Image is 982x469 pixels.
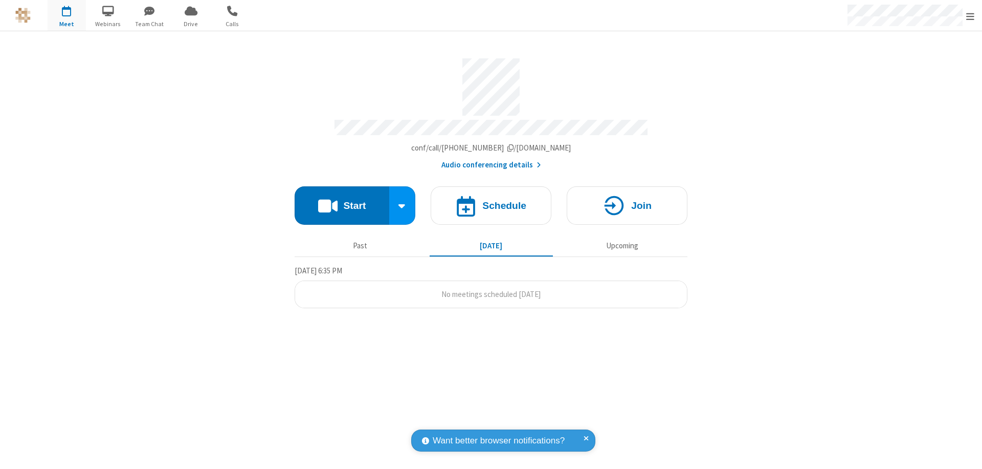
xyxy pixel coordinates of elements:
[631,201,652,210] h4: Join
[441,289,541,299] span: No meetings scheduled [DATE]
[433,434,565,447] span: Want better browser notifications?
[295,265,687,309] section: Today's Meetings
[411,143,571,153] span: Copy my meeting room link
[295,51,687,171] section: Account details
[15,8,31,23] img: QA Selenium DO NOT DELETE OR CHANGE
[411,142,571,154] button: Copy my meeting room linkCopy my meeting room link
[430,236,553,255] button: [DATE]
[482,201,526,210] h4: Schedule
[441,159,541,171] button: Audio conferencing details
[213,19,252,29] span: Calls
[89,19,127,29] span: Webinars
[561,236,684,255] button: Upcoming
[295,186,389,225] button: Start
[130,19,169,29] span: Team Chat
[295,266,342,275] span: [DATE] 6:35 PM
[172,19,210,29] span: Drive
[389,186,416,225] div: Start conference options
[299,236,422,255] button: Past
[431,186,551,225] button: Schedule
[48,19,86,29] span: Meet
[343,201,366,210] h4: Start
[567,186,687,225] button: Join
